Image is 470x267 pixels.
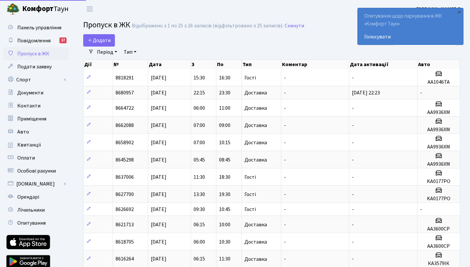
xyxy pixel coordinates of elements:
span: 06:15 [194,221,205,228]
span: 16:30 [219,74,230,81]
span: Гості [244,207,256,212]
span: [DATE] [151,256,166,263]
h5: KA0177PO [420,196,457,202]
h5: АА9936ХМ [420,144,457,150]
span: Доставка [244,239,267,245]
span: Особові рахунки [17,167,56,175]
a: Подати заявку [3,60,69,73]
span: Доставка [244,140,267,145]
h5: КА3579ІК [420,260,457,267]
span: - [284,122,286,129]
a: Голосувати [364,33,457,41]
img: logo.png [7,3,20,16]
span: - [352,174,354,181]
a: Повідомлення17 [3,34,69,47]
a: [PERSON_NAME] Л. [416,5,462,13]
span: 09:00 [219,122,230,129]
span: - [352,221,354,228]
span: - [284,191,286,198]
span: 06:00 [194,238,205,246]
a: Період [94,47,120,58]
span: - [352,156,354,163]
span: Доставка [244,90,267,95]
span: 13:30 [194,191,205,198]
a: [DOMAIN_NAME] [3,177,69,190]
a: Скинути [285,23,304,29]
span: - [352,206,354,213]
span: [DATE] [151,89,166,96]
span: - [352,256,354,263]
h5: АА9936ХМ [420,127,457,133]
span: - [352,122,354,129]
span: 8618705 [116,238,134,246]
h5: KA0177PO [420,178,457,185]
span: 07:00 [194,122,205,129]
span: - [352,139,354,146]
a: Орендарі [3,190,69,204]
div: Опитування щодо паркування в ЖК «Комфорт Таун» [358,8,463,45]
span: 8818291 [116,74,134,81]
th: З [191,60,216,69]
span: Оплати [17,154,35,162]
span: 08:45 [219,156,230,163]
span: - [352,238,354,246]
span: 06:00 [194,105,205,112]
span: 23:30 [219,89,230,96]
th: Авто [417,60,460,69]
span: 09:30 [194,206,205,213]
span: 10:00 [219,221,230,228]
th: Дата [148,60,191,69]
h5: АА9936ХМ [420,109,457,116]
b: [PERSON_NAME] Л. [416,6,462,13]
span: - [284,238,286,246]
a: Квитанції [3,138,69,151]
span: Таун [22,4,69,15]
a: Пропуск в ЖК [3,47,69,60]
a: Оплати [3,151,69,164]
span: Опитування [17,219,46,227]
span: Пропуск в ЖК [17,50,49,57]
span: Пропуск в ЖК [83,19,130,31]
span: - [284,174,286,181]
span: Документи [17,89,43,96]
span: - [284,139,286,146]
a: Авто [3,125,69,138]
th: По [216,60,242,69]
a: Панель управління [3,21,69,34]
a: Контакти [3,99,69,112]
div: × [456,9,462,15]
span: 19:30 [219,191,230,198]
span: 10:45 [219,206,230,213]
span: 8662088 [116,122,134,129]
th: № [113,60,148,69]
h5: АА1046ТА [420,79,457,85]
span: - [284,206,286,213]
span: Гості [244,192,256,197]
span: 8616264 [116,256,134,263]
span: Доставка [244,123,267,128]
span: - [284,74,286,81]
span: 8621713 [116,221,134,228]
span: - [352,74,354,81]
span: - [420,89,422,96]
a: Особові рахунки [3,164,69,177]
div: Відображено з 1 по 25 з 26 записів (відфільтровано з 25 записів). [132,23,283,29]
span: 8627700 [116,191,134,198]
span: 11:00 [219,105,230,112]
a: Тип [121,47,139,58]
span: - [284,256,286,263]
span: 05:45 [194,156,205,163]
span: Гості [244,75,256,80]
span: 8637006 [116,174,134,181]
span: [DATE] [151,191,166,198]
span: Квитанції [17,141,41,148]
h5: AA3600CP [420,243,457,249]
th: Дії [84,60,113,69]
span: Гості [244,175,256,180]
span: 15:30 [194,74,205,81]
span: [DATE] [151,174,166,181]
a: Приміщення [3,112,69,125]
span: Доставка [244,222,267,227]
a: Спорт [3,73,69,86]
span: Доставка [244,157,267,162]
